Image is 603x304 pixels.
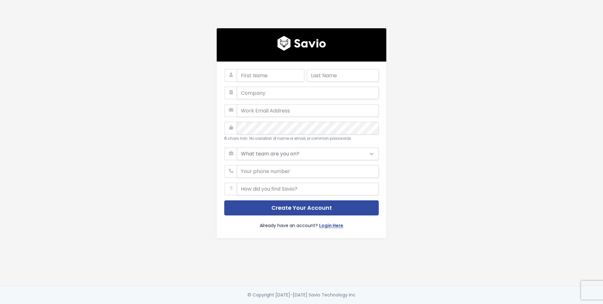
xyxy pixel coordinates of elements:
img: logo600x187.a314fd40982d.png [277,36,326,51]
input: Company [237,87,379,99]
small: 8 chars min. No variation of name or email, or common passwords. [224,136,352,141]
input: Your phone number [237,165,379,178]
input: Last Name [307,69,379,82]
input: Work Email Address [237,104,379,117]
div: Already have an account? [224,215,379,231]
div: © Copyright [DATE]-[DATE] Savio Technology Inc [247,291,356,299]
input: How did you find Savio? [237,183,379,195]
button: Create Your Account [224,200,379,216]
input: First Name [237,69,304,82]
a: Login Here [319,222,343,231]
